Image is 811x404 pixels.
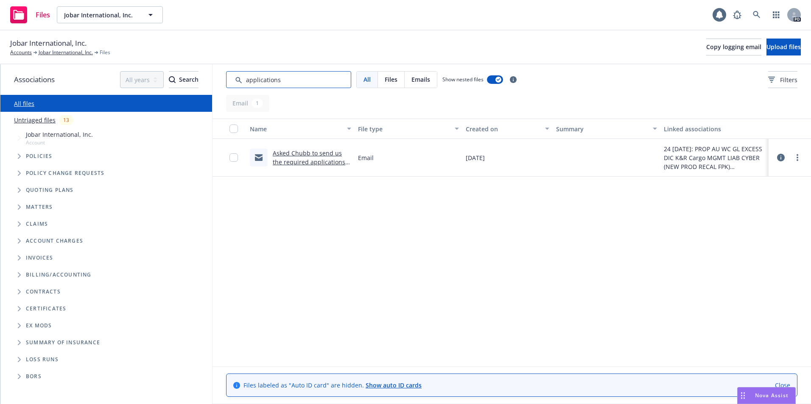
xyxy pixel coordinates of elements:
[57,6,163,23] button: Jobar International, Inc.
[738,387,748,404] div: Drag to move
[366,381,422,389] a: Show auto ID cards
[553,119,661,139] button: Summary
[466,125,540,133] div: Created on
[26,130,93,139] span: Jobar International, Inc.
[411,75,430,84] span: Emails
[0,128,212,266] div: Tree Example
[26,272,92,277] span: Billing/Accounting
[14,116,56,125] a: Untriaged files
[0,266,212,385] div: Folder Tree Example
[660,119,769,139] button: Linked associations
[229,125,238,133] input: Select all
[59,115,73,125] div: 13
[748,6,765,23] a: Search
[26,171,104,176] span: Policy change requests
[466,153,485,162] span: [DATE]
[36,11,50,18] span: Files
[442,76,484,83] span: Show nested files
[355,119,463,139] button: File type
[768,71,797,88] button: Filters
[226,71,351,88] input: Search by keyword...
[775,381,790,390] a: Close
[26,289,61,294] span: Contracts
[364,75,371,84] span: All
[358,153,374,162] span: Email
[755,392,789,399] span: Nova Assist
[229,153,238,162] input: Toggle Row Selected
[169,76,176,83] svg: Search
[768,75,797,84] span: Filters
[385,75,397,84] span: Files
[26,188,74,193] span: Quoting plans
[706,39,761,55] button: Copy logging email
[7,3,53,27] a: Files
[664,144,765,171] div: 24 [DATE]: PROP AU WC GL EXCESS DIC K&R Cargo MGMT LIAB CYBER (NEW PROD RECAL FPK)
[729,6,746,23] a: Report a Bug
[14,74,55,85] span: Associations
[26,221,48,227] span: Claims
[26,255,53,260] span: Invoices
[273,149,345,175] a: Asked Chubb to send us the required applications for renewal for K&R .msg
[14,100,34,108] a: All files
[100,49,110,56] span: Files
[737,387,796,404] button: Nova Assist
[246,119,355,139] button: Name
[26,154,53,159] span: Policies
[26,238,83,244] span: Account charges
[169,71,199,88] button: SearchSearch
[462,119,552,139] button: Created on
[26,205,53,210] span: Matters
[64,11,137,19] span: Jobar International, Inc.
[26,374,42,379] span: BORs
[169,72,199,88] div: Search
[664,125,765,133] div: Linked associations
[243,381,422,390] span: Files labeled as "Auto ID card" are hidden.
[250,125,342,133] div: Name
[26,357,59,362] span: Loss Runs
[358,125,450,133] div: File type
[26,306,66,311] span: Certificates
[26,323,52,328] span: Ex Mods
[780,75,797,84] span: Filters
[26,340,100,345] span: Summary of insurance
[10,38,87,49] span: Jobar International, Inc.
[766,43,801,51] span: Upload files
[10,49,32,56] a: Accounts
[39,49,93,56] a: Jobar International, Inc.
[26,139,93,146] span: Account
[706,43,761,51] span: Copy logging email
[556,125,648,133] div: Summary
[768,6,785,23] a: Switch app
[792,152,803,163] a: more
[766,39,801,55] button: Upload files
